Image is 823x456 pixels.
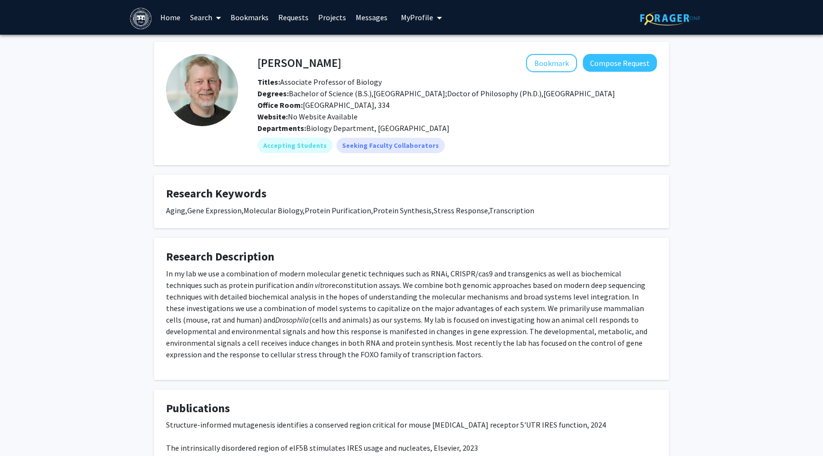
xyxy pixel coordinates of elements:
button: Add Michael Marr to Bookmarks [526,54,577,72]
h4: [PERSON_NAME] [257,54,341,72]
a: Home [155,0,185,34]
img: Brandeis University Logo [130,8,152,29]
a: Messages [351,0,392,34]
img: Profile Picture [166,54,238,126]
h4: Publications [166,402,657,416]
span: The intrinsically disordered region of eIF5B stimulates IRES usage and nucleates, Elsevier, 2023 [166,443,478,453]
span: Associate Professor of Biology [257,77,382,87]
span: Biology Department, [GEOGRAPHIC_DATA] [306,123,450,133]
b: Website: [257,112,288,121]
span: My Profile [401,13,433,22]
div: Aging,Gene Expression,Molecular Biology,Protein Purification,Protein Synthesis,Stress Response,Tr... [166,205,657,216]
a: Search [185,0,226,34]
a: Bookmarks [226,0,273,34]
img: ForagerOne Logo [640,11,700,26]
b: Office Room: [257,100,303,110]
b: Degrees: [257,89,289,98]
h4: Research Keywords [166,187,657,201]
iframe: Chat [7,413,41,449]
a: Requests [273,0,313,34]
div: In my lab we use a combination of modern molecular genetic techniques such as RNAi, CRISPR/cas9 a... [166,268,657,360]
span: No Website Available [257,112,358,121]
em: in vitro [308,280,329,290]
b: Departments: [257,123,306,133]
em: Drosophila [275,315,309,325]
b: Titles: [257,77,280,87]
button: Compose Request to Michael Marr [583,54,657,72]
span: [GEOGRAPHIC_DATA], 334 [257,100,389,110]
span: Structure-informed mutagenesis identifies a conserved region critical for mouse [MEDICAL_DATA] re... [166,420,606,430]
a: Projects [313,0,351,34]
h4: Research Description [166,250,657,264]
mat-chip: Seeking Faculty Collaborators [336,138,445,153]
mat-chip: Accepting Students [257,138,333,153]
span: Bachelor of Science (B.S.),[GEOGRAPHIC_DATA];Doctor of Philosophy (Ph.D.),[GEOGRAPHIC_DATA] [257,89,615,98]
